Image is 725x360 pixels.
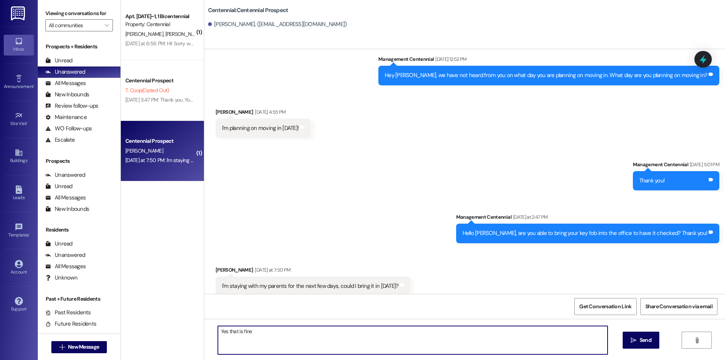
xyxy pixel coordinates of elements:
[4,183,34,204] a: Leads
[29,231,30,236] span: •
[640,298,717,315] button: Share Conversation via email
[68,343,99,351] span: New Message
[45,274,77,282] div: Unknown
[218,326,608,354] textarea: Yes that is fine
[623,332,659,349] button: Send
[45,113,87,121] div: Maintenance
[51,341,107,353] button: New Message
[45,205,89,213] div: New Inbounds
[27,120,28,125] span: •
[38,226,120,234] div: Residents
[125,157,329,164] div: [DATE] at 7:50 PM: I'm staying with my parents for the next few days, could I bring it in [DATE]?
[125,77,195,85] div: Centennial Prospect
[125,96,498,103] div: [DATE] 3:47 PM: Thank you. You will no longer receive texts from this thread. Please reply with '...
[633,161,719,171] div: Management Centennial
[208,6,288,14] b: Centennial: Centennial Prospect
[11,6,26,20] img: ResiDesk Logo
[125,40,464,47] div: [DATE] at 6:56 PM: Hi! Sorry we've been away. But okay, no worries. We would like a parking spot ...
[253,266,290,274] div: [DATE] at 7:50 PM
[631,337,636,343] i: 
[208,20,347,28] div: [PERSON_NAME]. ([EMAIL_ADDRESS][DOMAIN_NAME])
[45,91,89,99] div: New Inbounds
[45,320,96,328] div: Future Residents
[253,108,285,116] div: [DATE] 4:55 PM
[125,20,195,28] div: Property: Centennial
[125,12,195,20] div: Apt. [DATE]~1, 1 Bicentennial
[45,251,85,259] div: Unanswered
[4,221,34,241] a: Templates •
[45,309,91,317] div: Past Residents
[125,137,195,145] div: Centennial Prospect
[45,57,72,65] div: Unread
[38,43,120,51] div: Prospects + Residents
[45,136,75,144] div: Escalate
[216,266,411,277] div: [PERSON_NAME]
[463,229,708,237] div: Hello [PERSON_NAME], are you able to bring your key fob into the office to have it checked? Thank...
[45,8,113,19] label: Viewing conversations for
[511,213,548,221] div: [DATE] at 2:47 PM
[456,213,720,224] div: Management Centennial
[105,22,109,28] i: 
[4,109,34,130] a: Site Visit •
[38,157,120,165] div: Prospects
[222,282,399,290] div: I'm staying with my parents for the next few days, could I bring it in [DATE]?
[34,83,35,88] span: •
[49,19,101,31] input: All communities
[640,336,651,344] span: Send
[45,240,72,248] div: Unread
[38,295,120,303] div: Past + Future Residents
[574,298,636,315] button: Get Conversation Link
[4,295,34,315] a: Support
[125,31,165,37] span: [PERSON_NAME]
[45,171,85,179] div: Unanswered
[59,344,65,350] i: 
[222,124,299,132] div: I'm planning on moving in [DATE]!
[694,337,700,343] i: 
[639,177,665,185] div: Thank you!
[45,182,72,190] div: Unread
[45,194,86,202] div: All Messages
[125,87,169,94] span: T. Coop (Opted Out)
[165,31,203,37] span: [PERSON_NAME]
[45,79,86,87] div: All Messages
[645,303,713,311] span: Share Conversation via email
[688,161,719,168] div: [DATE] 5:01 PM
[385,71,707,79] div: Hey [PERSON_NAME], we have not heard from you on what day you are planning on moving in. What day...
[4,258,34,278] a: Account
[45,102,98,110] div: Review follow-ups
[45,125,92,133] div: WO Follow-ups
[4,35,34,55] a: Inbox
[45,263,86,270] div: All Messages
[433,55,466,63] div: [DATE] 12:52 PM
[378,55,719,66] div: Management Centennial
[4,146,34,167] a: Buildings
[216,108,311,119] div: [PERSON_NAME]
[125,147,163,154] span: [PERSON_NAME]
[579,303,631,311] span: Get Conversation Link
[45,68,85,76] div: Unanswered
